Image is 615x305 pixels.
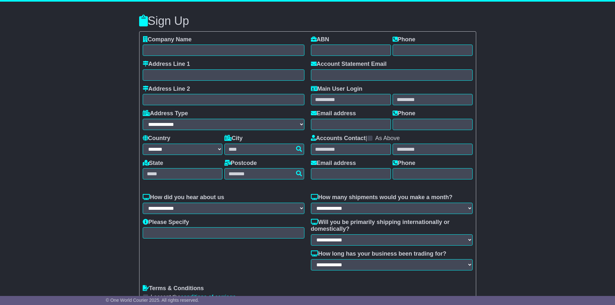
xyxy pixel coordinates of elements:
label: Account Statement Email [311,61,387,68]
label: Main User Login [311,86,363,93]
label: Terms & Conditions [143,285,204,292]
span: © One World Courier 2025. All rights reserved. [106,298,199,303]
label: Address Type [143,110,188,117]
label: Phone [393,36,415,43]
label: ABN [311,36,329,43]
a: conditions of carriage [181,294,236,300]
h3: Sign Up [139,15,476,27]
label: Address Line 1 [143,61,190,68]
label: As Above [375,135,400,142]
label: Please Specify [143,219,189,226]
div: | [311,135,473,144]
label: I accept the [151,294,236,301]
label: Phone [393,110,415,117]
label: Will you be primarily shipping internationally or domestically? [311,219,473,233]
label: Postcode [224,160,257,167]
label: Address Line 2 [143,86,190,93]
label: Email address [311,110,356,117]
label: Accounts Contact [311,135,366,142]
label: City [224,135,243,142]
label: Company Name [143,36,192,43]
label: How did you hear about us [143,194,224,201]
label: How long has your business been trading for? [311,250,446,258]
label: Country [143,135,170,142]
label: State [143,160,163,167]
label: How many shipments would you make a month? [311,194,453,201]
label: Email address [311,160,356,167]
label: Phone [393,160,415,167]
